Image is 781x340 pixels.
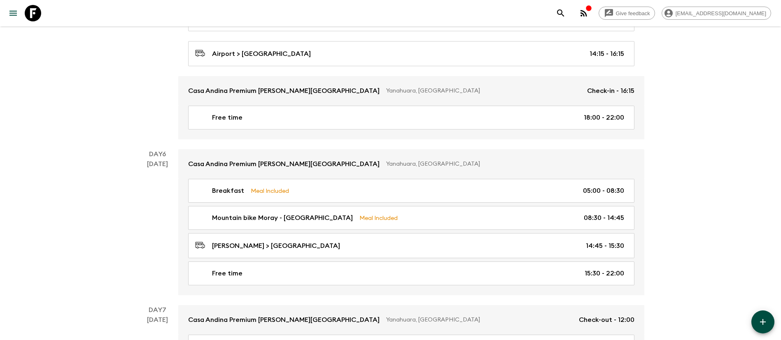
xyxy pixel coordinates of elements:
[178,76,644,106] a: Casa Andina Premium [PERSON_NAME][GEOGRAPHIC_DATA]Yanahuara, [GEOGRAPHIC_DATA]Check-in - 16:15
[587,86,634,96] p: Check-in - 16:15
[583,186,624,196] p: 05:00 - 08:30
[590,49,624,59] p: 14:15 - 16:15
[178,305,644,335] a: Casa Andina Premium [PERSON_NAME][GEOGRAPHIC_DATA]Yanahuara, [GEOGRAPHIC_DATA]Check-out - 12:00
[585,268,624,278] p: 15:30 - 22:00
[662,7,771,20] div: [EMAIL_ADDRESS][DOMAIN_NAME]
[386,316,572,324] p: Yanahuara, [GEOGRAPHIC_DATA]
[212,113,242,123] p: Free time
[188,315,380,325] p: Casa Andina Premium [PERSON_NAME][GEOGRAPHIC_DATA]
[188,233,634,258] a: [PERSON_NAME] > [GEOGRAPHIC_DATA]14:45 - 15:30
[671,10,771,16] span: [EMAIL_ADDRESS][DOMAIN_NAME]
[188,206,634,230] a: Mountain bike Moray - [GEOGRAPHIC_DATA]Meal Included08:30 - 14:45
[251,186,289,195] p: Meal Included
[584,213,624,223] p: 08:30 - 14:45
[584,113,624,123] p: 18:00 - 22:00
[188,159,380,169] p: Casa Andina Premium [PERSON_NAME][GEOGRAPHIC_DATA]
[386,160,628,168] p: Yanahuara, [GEOGRAPHIC_DATA]
[212,49,311,59] p: Airport > [GEOGRAPHIC_DATA]
[599,7,655,20] a: Give feedback
[188,86,380,96] p: Casa Andina Premium [PERSON_NAME][GEOGRAPHIC_DATA]
[188,261,634,285] a: Free time15:30 - 22:00
[188,106,634,130] a: Free time18:00 - 22:00
[359,213,398,222] p: Meal Included
[212,268,242,278] p: Free time
[586,241,624,251] p: 14:45 - 15:30
[611,10,655,16] span: Give feedback
[137,149,178,159] p: Day 6
[579,315,634,325] p: Check-out - 12:00
[5,5,21,21] button: menu
[188,179,634,203] a: BreakfastMeal Included05:00 - 08:30
[212,213,353,223] p: Mountain bike Moray - [GEOGRAPHIC_DATA]
[137,305,178,315] p: Day 7
[188,41,634,66] a: Airport > [GEOGRAPHIC_DATA]14:15 - 16:15
[553,5,569,21] button: search adventures
[212,241,340,251] p: [PERSON_NAME] > [GEOGRAPHIC_DATA]
[178,149,644,179] a: Casa Andina Premium [PERSON_NAME][GEOGRAPHIC_DATA]Yanahuara, [GEOGRAPHIC_DATA]
[147,159,168,295] div: [DATE]
[386,87,581,95] p: Yanahuara, [GEOGRAPHIC_DATA]
[212,186,244,196] p: Breakfast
